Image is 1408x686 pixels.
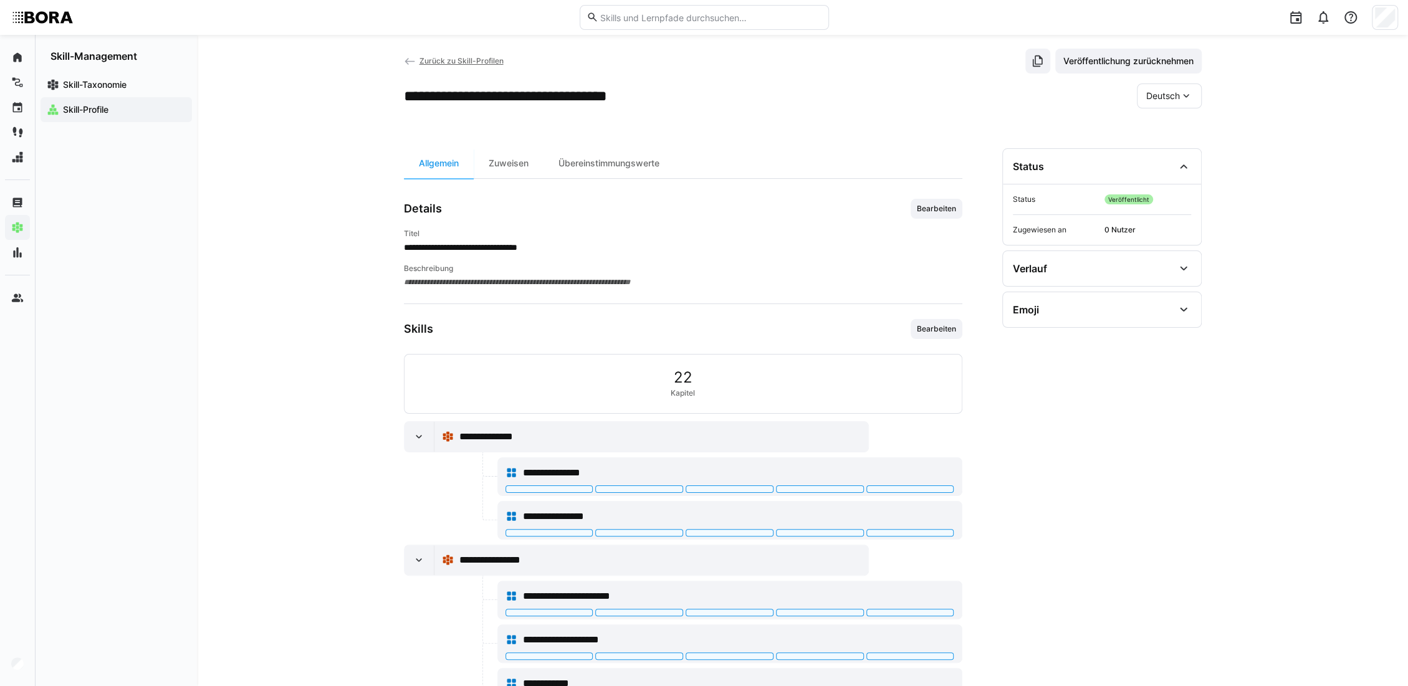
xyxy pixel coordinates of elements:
[1013,194,1099,204] span: Status
[419,56,503,65] span: Zurück zu Skill-Profilen
[404,322,433,336] h3: Skills
[474,148,544,178] div: Zuweisen
[911,319,962,339] button: Bearbeiten
[1104,194,1153,204] span: Veröffentlicht
[1146,90,1180,102] span: Deutsch
[916,324,957,334] span: Bearbeiten
[404,148,474,178] div: Allgemein
[1013,303,1039,316] div: Emoji
[598,12,821,23] input: Skills und Lernpfade durchsuchen…
[404,229,962,239] h4: Titel
[1013,225,1099,235] span: Zugewiesen an
[1055,49,1202,74] button: Veröffentlichung zurücknehmen
[1104,225,1191,235] span: 0 Nutzer
[671,388,695,398] span: Kapitel
[544,148,674,178] div: Übereinstimmungswerte
[404,56,504,65] a: Zurück zu Skill-Profilen
[1061,55,1195,67] span: Veröffentlichung zurücknehmen
[911,199,962,219] button: Bearbeiten
[916,204,957,214] span: Bearbeiten
[1013,160,1044,173] div: Status
[674,369,692,386] span: 22
[1013,262,1047,275] div: Verlauf
[404,264,962,274] h4: Beschreibung
[404,202,442,216] h3: Details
